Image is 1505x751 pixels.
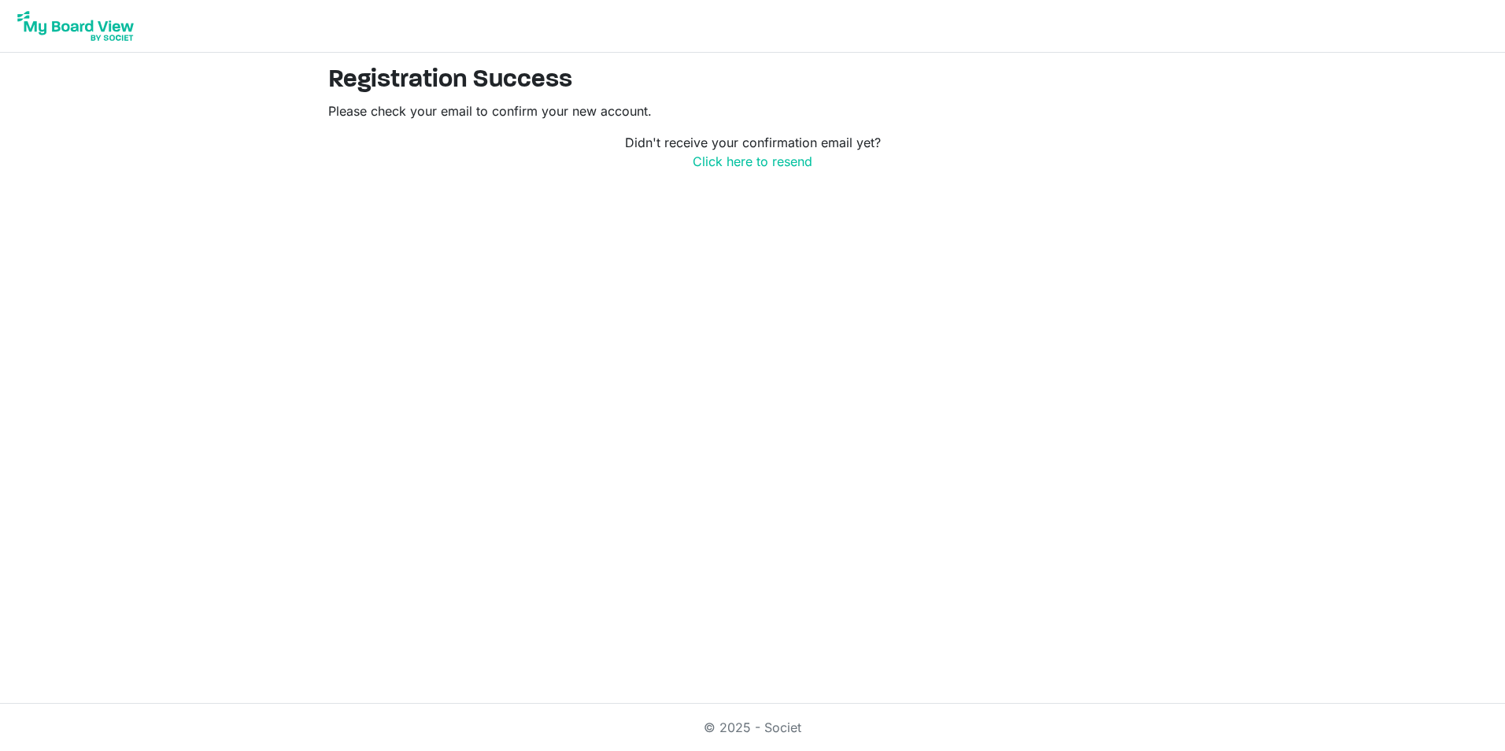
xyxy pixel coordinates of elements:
[328,133,1177,171] p: Didn't receive your confirmation email yet?
[704,720,801,735] a: © 2025 - Societ
[13,6,139,46] img: My Board View Logo
[328,65,1177,95] h2: Registration Success
[328,102,1177,120] p: Please check your email to confirm your new account.
[693,154,812,169] a: Click here to resend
